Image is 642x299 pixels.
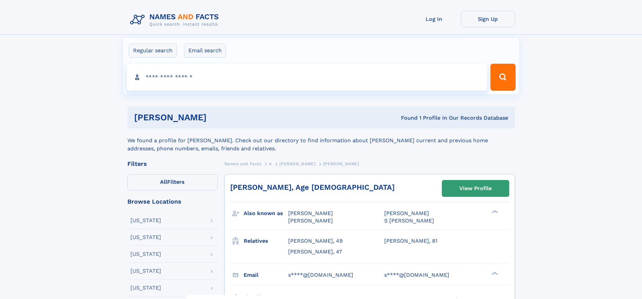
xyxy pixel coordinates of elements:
[269,161,272,166] span: A
[130,285,161,291] div: [US_STATE]
[134,113,304,122] h1: [PERSON_NAME]
[459,181,492,196] div: View Profile
[244,269,288,281] h3: Email
[490,210,498,214] div: ❯
[323,161,359,166] span: [PERSON_NAME]
[127,174,218,190] label: Filters
[490,271,498,275] div: ❯
[129,43,177,58] label: Regular search
[269,159,272,168] a: A
[244,235,288,247] h3: Relatives
[384,217,434,224] span: S [PERSON_NAME]
[407,11,461,27] a: Log In
[127,128,515,153] div: We found a profile for [PERSON_NAME]. Check out our directory to find information about [PERSON_N...
[160,179,167,185] span: All
[490,64,515,91] button: Search Button
[288,248,342,256] a: [PERSON_NAME], 47
[224,159,262,168] a: Names and Facts
[184,43,226,58] label: Email search
[279,161,315,166] span: [PERSON_NAME]
[130,268,161,274] div: [US_STATE]
[288,237,343,245] a: [PERSON_NAME], 49
[442,180,509,197] a: View Profile
[384,210,429,216] span: [PERSON_NAME]
[279,159,315,168] a: [PERSON_NAME]
[304,114,508,122] div: Found 1 Profile In Our Records Database
[127,64,488,91] input: search input
[461,11,515,27] a: Sign Up
[288,217,333,224] span: [PERSON_NAME]
[130,218,161,223] div: [US_STATE]
[127,199,218,205] div: Browse Locations
[384,237,437,245] a: [PERSON_NAME], 81
[127,11,224,29] img: Logo Names and Facts
[244,208,288,219] h3: Also known as
[127,161,218,167] div: Filters
[130,235,161,240] div: [US_STATE]
[288,210,333,216] span: [PERSON_NAME]
[230,183,395,191] a: [PERSON_NAME], Age [DEMOGRAPHIC_DATA]
[130,251,161,257] div: [US_STATE]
